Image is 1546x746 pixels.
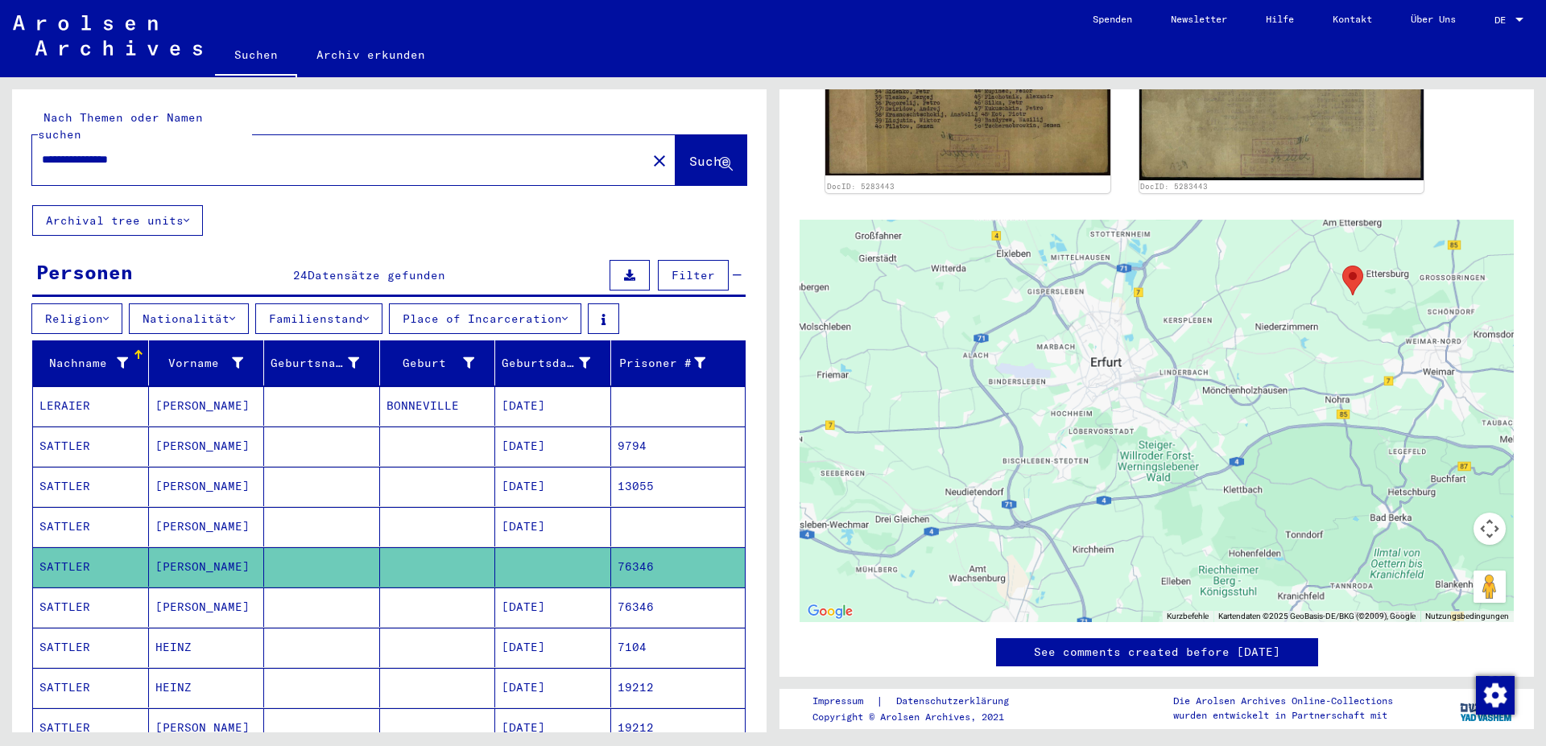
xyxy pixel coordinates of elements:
div: Geburtsname [271,350,379,376]
div: Nachname [39,355,128,372]
mat-cell: HEINZ [149,628,265,667]
a: DocID: 5283443 [1140,182,1208,191]
img: Zustimmung ändern [1476,676,1515,715]
div: Vorname [155,355,244,372]
a: Datenschutzerklärung [883,693,1028,710]
mat-cell: [PERSON_NAME] [149,507,265,546]
button: Pegman auf die Karte ziehen, um Street View aufzurufen [1474,571,1506,603]
button: Place of Incarceration [389,303,581,334]
span: 24 [293,268,308,282]
div: | [812,693,1028,710]
button: Archival tree units [32,205,203,236]
button: Suche [676,135,746,185]
div: Personen [36,258,133,286]
img: Arolsen_neg.svg [13,15,202,56]
div: Geburtsname [271,355,359,372]
button: Religion [31,303,122,334]
button: Filter [658,260,729,291]
span: Suche [689,153,730,169]
mat-cell: [DATE] [495,427,611,466]
mat-cell: [PERSON_NAME] [149,467,265,506]
mat-cell: HEINZ [149,668,265,707]
a: DocID: 5283443 [827,182,895,191]
img: yv_logo.png [1457,688,1517,728]
mat-header-cell: Geburtsdatum [495,340,611,385]
mat-cell: [DATE] [495,587,611,627]
button: Kamerasteuerung für die Karte [1474,513,1506,545]
mat-cell: [PERSON_NAME] [149,547,265,587]
mat-cell: 76346 [611,587,746,627]
div: Geburt‏ [386,355,475,372]
mat-cell: [DATE] [495,628,611,667]
mat-header-cell: Nachname [33,340,149,385]
span: DE [1494,14,1512,26]
mat-cell: 9794 [611,427,746,466]
mat-cell: SATTLER [33,507,149,546]
mat-cell: [DATE] [495,507,611,546]
mat-cell: SATTLER [33,628,149,667]
a: See comments created before [DATE] [1034,644,1280,661]
mat-cell: 7104 [611,628,746,667]
div: Geburt‏ [386,350,495,376]
a: Archiv erkunden [297,35,444,74]
button: Kurzbefehle [1167,611,1209,622]
mat-cell: BONNEVILLE [380,386,496,426]
mat-cell: 76346 [611,547,746,587]
mat-icon: close [650,151,669,171]
p: Die Arolsen Archives Online-Collections [1173,694,1393,708]
mat-cell: 19212 [611,668,746,707]
mat-cell: SATTLER [33,547,149,587]
a: Nutzungsbedingungen [1425,612,1509,620]
mat-header-cell: Prisoner # [611,340,746,385]
img: Google [804,601,857,622]
div: Zustimmung ändern [1475,675,1514,714]
mat-cell: 13055 [611,467,746,506]
p: wurden entwickelt in Partnerschaft mit [1173,708,1393,723]
mat-header-cell: Geburt‏ [380,340,496,385]
mat-cell: SATTLER [33,467,149,506]
div: Geburtsdatum [502,355,590,372]
mat-cell: SATTLER [33,427,149,466]
button: Familienstand [255,303,382,334]
div: Prisoner # [618,350,726,376]
a: Suchen [215,35,297,77]
mat-cell: [PERSON_NAME] [149,427,265,466]
mat-cell: SATTLER [33,587,149,627]
p: Copyright © Arolsen Archives, 2021 [812,710,1028,724]
button: Clear [643,144,676,176]
mat-cell: [PERSON_NAME] [149,587,265,627]
div: Vorname [155,350,264,376]
mat-header-cell: Geburtsname [264,340,380,385]
mat-cell: LERAIER [33,386,149,426]
div: Prisoner # [618,355,706,372]
mat-cell: [PERSON_NAME] [149,386,265,426]
span: Kartendaten ©2025 GeoBasis-DE/BKG (©2009), Google [1218,612,1416,620]
div: Buchenwald Concentration Camp [1336,259,1370,302]
mat-cell: [DATE] [495,668,611,707]
a: Impressum [812,693,876,710]
mat-header-cell: Vorname [149,340,265,385]
mat-cell: [DATE] [495,386,611,426]
mat-label: Nach Themen oder Namen suchen [38,110,203,142]
button: Nationalität [129,303,249,334]
a: Dieses Gebiet in Google Maps öffnen (in neuem Fenster) [804,601,857,622]
span: Filter [672,268,715,282]
span: Datensätze gefunden [308,268,445,282]
div: Geburtsdatum [502,350,610,376]
div: Nachname [39,350,148,376]
mat-cell: [DATE] [495,467,611,506]
mat-cell: SATTLER [33,668,149,707]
